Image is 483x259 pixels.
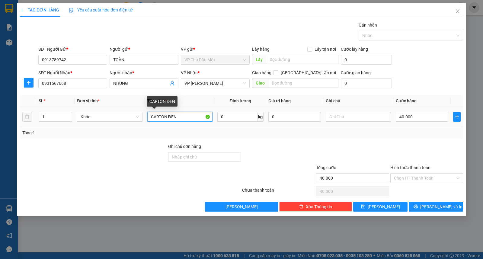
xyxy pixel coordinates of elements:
[252,55,266,64] span: Lấy
[252,47,270,52] span: Lấy hàng
[77,98,100,103] span: Đơn vị tính
[38,46,107,53] div: SĐT Người Gửi
[51,20,89,27] div: SÁU
[268,78,339,88] input: Dọc đường
[51,5,89,20] div: VP Đắk Nhau
[316,165,336,170] span: Tổng cước
[241,187,315,197] div: Chưa thanh toán
[312,46,338,53] span: Lấy tận nơi
[455,9,460,14] span: close
[414,204,418,209] span: printer
[168,152,241,162] input: Ghi chú đơn hàng
[230,98,251,103] span: Định lượng
[22,129,187,136] div: Tổng: 1
[326,112,391,122] input: Ghi Chú
[252,70,271,75] span: Giao hàng
[341,70,371,75] label: Cước giao hàng
[449,3,466,20] button: Close
[184,79,246,88] span: VP Lê Hồng Phong
[39,98,43,103] span: SL
[20,8,59,12] span: TẠO ĐƠN HÀNG
[323,95,393,107] th: Ghi chú
[279,202,352,212] button: deleteXóa Thông tin
[266,55,339,64] input: Dọc đường
[20,8,24,12] span: plus
[184,55,246,64] span: VP Thủ Dầu Một
[147,96,178,107] div: CARTON ĐEN
[51,6,66,12] span: Nhận:
[268,112,321,122] input: 0
[341,78,392,88] input: Cước giao hàng
[205,202,278,212] button: [PERSON_NAME]
[409,202,463,212] button: printer[PERSON_NAME] và In
[361,204,365,209] span: save
[353,202,408,212] button: save[PERSON_NAME]
[170,81,175,86] span: user-add
[5,5,47,20] div: VP Thủ Dầu Một
[396,98,417,103] span: Cước hàng
[306,203,332,210] span: Xóa Thông tin
[110,46,178,53] div: Người gửi
[22,112,32,122] button: delete
[268,98,291,103] span: Giá trị hàng
[453,114,460,119] span: plus
[168,144,201,149] label: Ghi chú đơn hàng
[252,78,268,88] span: Giao
[5,20,47,34] div: CTY THANH LỄ
[5,6,14,12] span: Gửi:
[69,8,133,12] span: Yêu cầu xuất hóa đơn điện tử
[299,204,303,209] span: delete
[81,112,139,121] span: Khác
[147,112,213,122] input: VD: Bàn, Ghế
[110,69,178,76] div: Người nhận
[420,203,462,210] span: [PERSON_NAME] và In
[24,80,33,85] span: plus
[257,112,264,122] span: kg
[359,23,377,27] label: Gán nhãn
[278,69,338,76] span: [GEOGRAPHIC_DATA] tận nơi
[69,8,74,13] img: icon
[181,70,198,75] span: VP Nhận
[390,165,430,170] label: Hình thức thanh toán
[368,203,400,210] span: [PERSON_NAME]
[226,203,258,210] span: [PERSON_NAME]
[341,55,392,65] input: Cước lấy hàng
[24,78,34,88] button: plus
[341,47,368,52] label: Cước lấy hàng
[38,69,107,76] div: SĐT Người Nhận
[181,46,250,53] div: VP gửi
[453,112,461,122] button: plus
